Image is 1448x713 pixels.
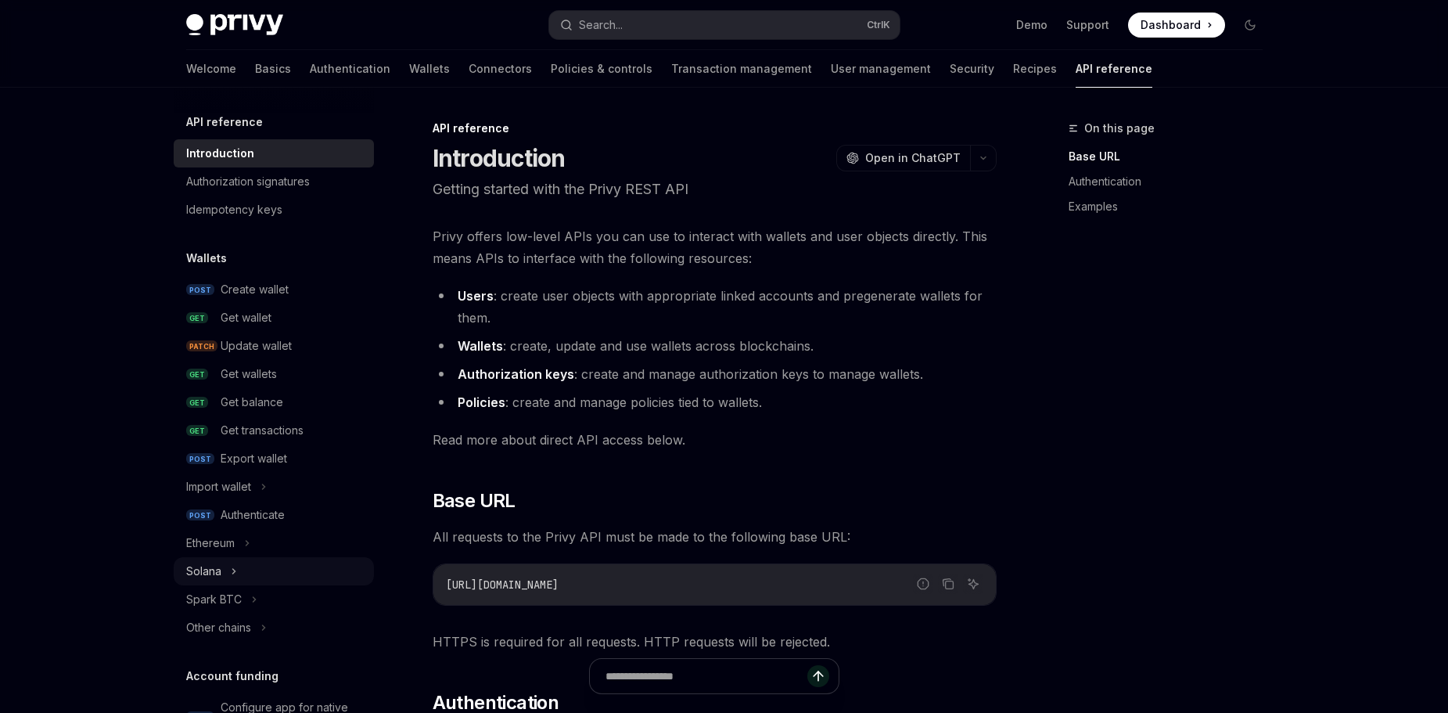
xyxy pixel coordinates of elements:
a: POSTAuthenticate [174,501,374,529]
div: Authorization signatures [186,172,310,191]
span: Ctrl K [867,19,890,31]
a: Wallets [409,50,450,88]
a: Introduction [174,139,374,167]
a: Transaction management [671,50,812,88]
span: GET [186,312,208,324]
div: Get wallet [221,308,271,327]
div: Export wallet [221,449,287,468]
button: Ethereum [174,529,374,557]
span: Base URL [433,488,516,513]
a: Policies & controls [551,50,652,88]
button: Import wallet [174,473,374,501]
a: Demo [1016,17,1047,33]
a: Dashboard [1128,13,1225,38]
span: Read more about direct API access below. [433,429,997,451]
span: Open in ChatGPT [865,150,961,166]
input: Ask a question... [605,659,807,693]
button: Report incorrect code [913,574,933,594]
li: : create, update and use wallets across blockchains. [433,335,997,357]
a: Basics [255,50,291,88]
a: Support [1066,17,1109,33]
div: Solana [186,562,221,581]
li: : create and manage policies tied to wallets. [433,391,997,413]
span: [URL][DOMAIN_NAME] [446,578,559,592]
a: GETGet wallet [174,304,374,332]
span: On this page [1084,119,1155,138]
strong: Users [458,288,494,304]
span: GET [186,397,208,409]
h1: Introduction [433,144,566,172]
span: Privy offers low-level APIs you can use to interact with wallets and user objects directly. This ... [433,225,997,269]
div: API reference [433,121,997,136]
button: Open in ChatGPT [836,145,970,171]
li: : create and manage authorization keys to manage wallets. [433,363,997,385]
button: Search...CtrlK [549,11,900,39]
a: GETGet balance [174,388,374,416]
div: Get balance [221,393,283,412]
a: Connectors [469,50,532,88]
h5: Wallets [186,249,227,268]
span: All requests to the Privy API must be made to the following base URL: [433,526,997,548]
a: User management [831,50,931,88]
h5: API reference [186,113,263,131]
a: POSTCreate wallet [174,275,374,304]
img: dark logo [186,14,283,36]
h5: Account funding [186,667,278,686]
span: POST [186,510,214,521]
div: Idempotency keys [186,200,282,219]
strong: Policies [458,394,505,410]
button: Send message [807,665,829,687]
span: GET [186,425,208,437]
div: Import wallet [186,477,251,496]
a: Idempotency keys [174,196,374,224]
div: Authenticate [221,506,285,524]
div: Ethereum [186,534,235,553]
div: Introduction [186,144,254,163]
strong: Authorization keys [458,366,574,382]
strong: Wallets [458,338,503,354]
span: POST [186,284,214,296]
div: Other chains [186,618,251,637]
div: Get transactions [221,421,304,440]
a: Examples [1069,194,1275,219]
div: Update wallet [221,337,292,355]
span: Dashboard [1141,17,1201,33]
button: Copy the contents from the code block [938,574,958,594]
button: Solana [174,557,374,585]
a: Authentication [1069,169,1275,194]
button: Spark BTC [174,585,374,614]
button: Ask AI [963,574,983,594]
a: Welcome [186,50,236,88]
a: Security [950,50,994,88]
a: Authorization signatures [174,167,374,196]
a: PATCHUpdate wallet [174,332,374,360]
div: Create wallet [221,280,289,299]
button: Toggle dark mode [1238,13,1263,38]
a: GETGet transactions [174,416,374,445]
div: Search... [579,16,623,34]
a: GETGet wallets [174,360,374,388]
span: PATCH [186,340,217,352]
p: Getting started with the Privy REST API [433,178,997,200]
a: POSTExport wallet [174,445,374,473]
li: : create user objects with appropriate linked accounts and pregenerate wallets for them. [433,285,997,329]
a: Authentication [310,50,390,88]
a: API reference [1076,50,1152,88]
a: Recipes [1013,50,1057,88]
div: Get wallets [221,365,277,384]
span: POST [186,453,214,465]
div: Spark BTC [186,590,242,609]
span: GET [186,369,208,380]
button: Other chains [174,614,374,642]
span: HTTPS is required for all requests. HTTP requests will be rejected. [433,631,997,653]
a: Base URL [1069,144,1275,169]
